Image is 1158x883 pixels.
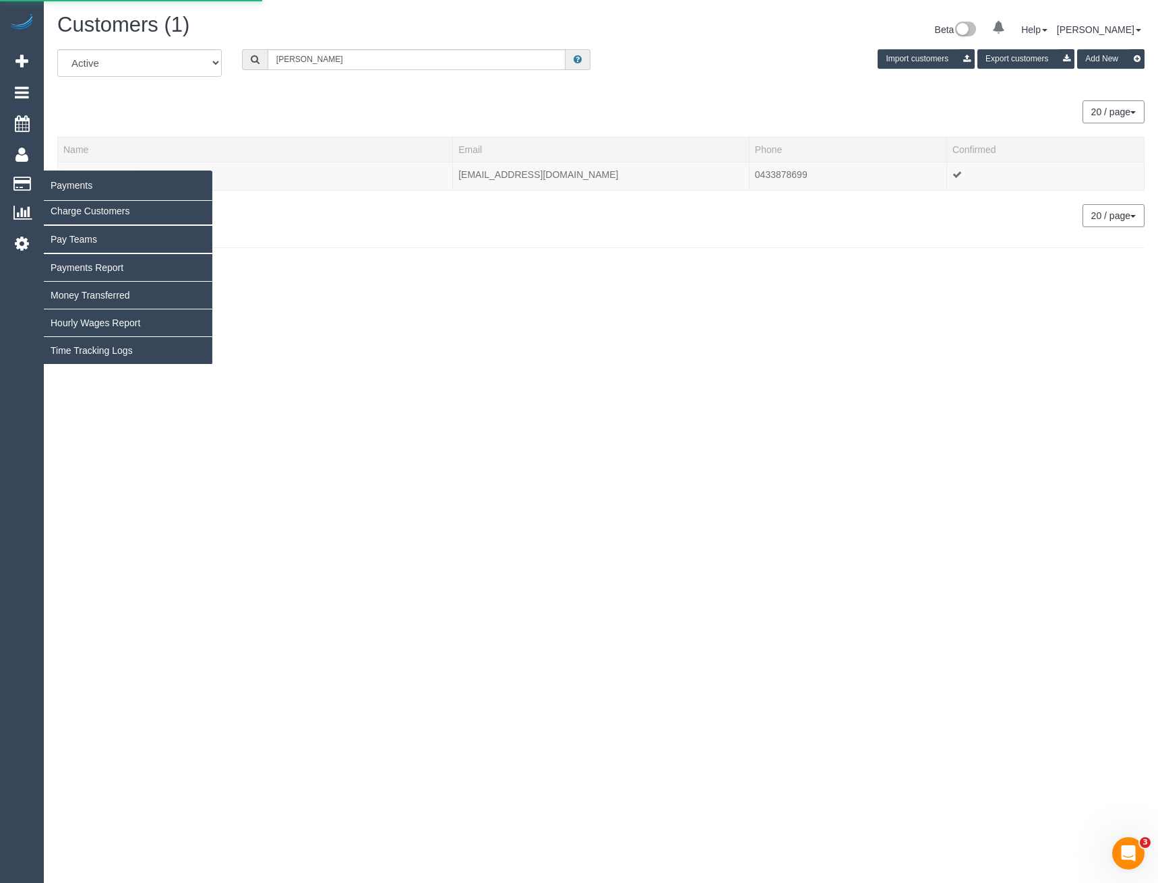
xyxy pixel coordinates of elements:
span: Customers (1) [57,13,189,36]
a: Charge Customers [44,197,212,224]
td: Phone [749,162,946,190]
th: Confirmed [946,137,1144,162]
td: Email [453,162,750,190]
span: 3 [1140,837,1151,848]
a: Help [1021,24,1047,35]
button: 20 / page [1083,100,1145,123]
img: New interface [954,22,976,39]
input: Search customers ... [268,49,566,70]
td: Confirmed [946,162,1144,190]
a: Payments Report [44,254,212,281]
div: © 2025 [57,255,1145,268]
a: Time Tracking Logs [44,337,212,364]
a: [PERSON_NAME] [63,169,141,180]
img: Automaid Logo [8,13,35,32]
a: [PERSON_NAME] [1057,24,1141,35]
th: Phone [749,137,946,162]
button: Import customers [878,49,975,69]
button: Export customers [977,49,1074,69]
th: Name [58,137,453,162]
span: Payments [44,170,212,201]
a: Pay Teams [44,226,212,253]
ul: Payments [44,197,212,365]
a: Money Transferred [44,282,212,309]
td: Name [58,162,453,190]
button: 20 / page [1083,204,1145,227]
nav: Pagination navigation [1083,100,1145,123]
nav: Pagination navigation [1083,204,1145,227]
iframe: Intercom live chat [1112,837,1145,870]
th: Email [453,137,750,162]
a: Hourly Wages Report [44,309,212,336]
div: Tags [63,181,447,185]
a: Beta [935,24,977,35]
button: Add New [1077,49,1145,69]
